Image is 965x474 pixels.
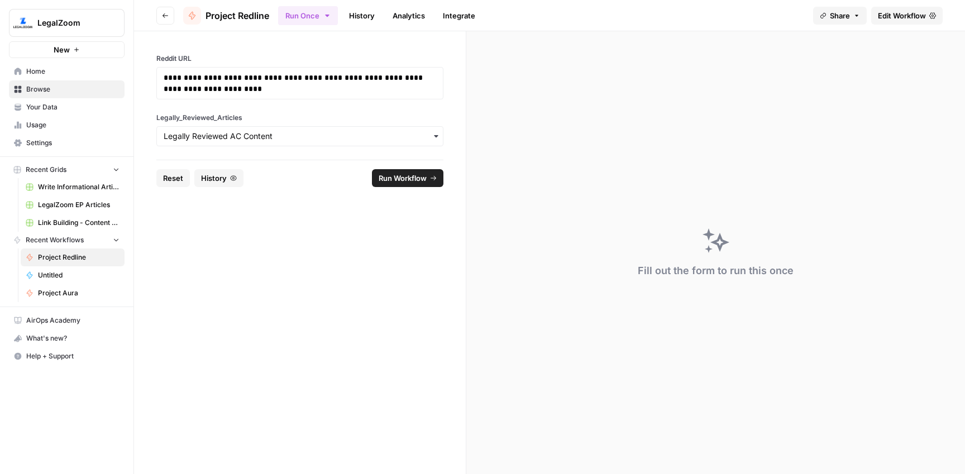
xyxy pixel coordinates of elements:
[9,347,125,365] button: Help + Support
[9,134,125,152] a: Settings
[26,351,120,361] span: Help + Support
[38,182,120,192] span: Write Informational Article
[878,10,926,21] span: Edit Workflow
[13,13,33,33] img: LegalZoom Logo
[9,98,125,116] a: Your Data
[9,41,125,58] button: New
[183,7,269,25] a: Project Redline
[38,252,120,262] span: Project Redline
[21,248,125,266] a: Project Redline
[26,235,84,245] span: Recent Workflows
[37,17,105,28] span: LegalZoom
[372,169,443,187] button: Run Workflow
[21,214,125,232] a: Link Building - Content Briefs
[164,131,436,142] input: Legally Reviewed AC Content
[201,173,227,184] span: History
[9,80,125,98] a: Browse
[26,84,120,94] span: Browse
[278,6,338,25] button: Run Once
[9,161,125,178] button: Recent Grids
[830,10,850,21] span: Share
[163,173,183,184] span: Reset
[26,315,120,325] span: AirOps Academy
[342,7,381,25] a: History
[38,270,120,280] span: Untitled
[21,178,125,196] a: Write Informational Article
[21,266,125,284] a: Untitled
[436,7,482,25] a: Integrate
[54,44,70,55] span: New
[156,113,443,123] label: Legally_Reviewed_Articles
[9,9,125,37] button: Workspace: LegalZoom
[813,7,867,25] button: Share
[26,120,120,130] span: Usage
[21,196,125,214] a: LegalZoom EP Articles
[38,218,120,228] span: Link Building - Content Briefs
[386,7,432,25] a: Analytics
[871,7,943,25] a: Edit Workflow
[26,66,120,76] span: Home
[9,329,125,347] button: What's new?
[156,54,443,64] label: Reddit URL
[26,138,120,148] span: Settings
[9,116,125,134] a: Usage
[38,288,120,298] span: Project Aura
[26,165,66,175] span: Recent Grids
[9,330,124,347] div: What's new?
[206,9,269,22] span: Project Redline
[38,200,120,210] span: LegalZoom EP Articles
[21,284,125,302] a: Project Aura
[26,102,120,112] span: Your Data
[638,263,794,279] div: Fill out the form to run this once
[156,169,190,187] button: Reset
[379,173,427,184] span: Run Workflow
[9,232,125,248] button: Recent Workflows
[194,169,243,187] button: History
[9,63,125,80] a: Home
[9,312,125,329] a: AirOps Academy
